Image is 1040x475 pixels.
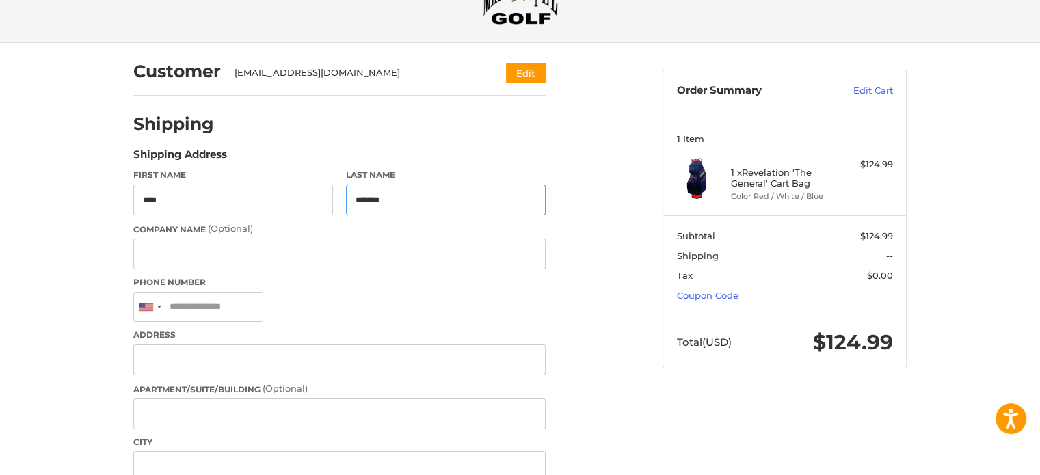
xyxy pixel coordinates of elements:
small: (Optional) [263,383,308,394]
span: $124.99 [813,329,893,355]
label: Company Name [133,222,546,236]
h2: Customer [133,61,221,82]
span: Tax [677,270,693,281]
h4: 1 x Revelation 'The General' Cart Bag [731,167,836,189]
span: -- [886,250,893,261]
label: First Name [133,169,333,181]
li: Color Red / White / Blue [731,191,836,202]
label: Phone Number [133,276,546,288]
span: $0.00 [867,270,893,281]
div: United States: +1 [134,293,165,322]
label: Last Name [346,169,546,181]
span: Subtotal [677,230,715,241]
iframe: Google Customer Reviews [927,438,1040,475]
span: $124.99 [860,230,893,241]
label: Address [133,329,546,341]
h3: Order Summary [677,84,824,98]
label: City [133,436,546,448]
a: Coupon Code [677,290,738,301]
legend: Shipping Address [133,147,227,169]
label: Apartment/Suite/Building [133,382,546,396]
span: Shipping [677,250,719,261]
span: Total (USD) [677,336,732,349]
div: $124.99 [839,158,893,172]
a: Edit Cart [824,84,893,98]
h2: Shipping [133,113,214,135]
div: [EMAIL_ADDRESS][DOMAIN_NAME] [235,66,480,80]
h3: 1 Item [677,133,893,144]
small: (Optional) [208,223,253,234]
button: Edit [506,63,546,83]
